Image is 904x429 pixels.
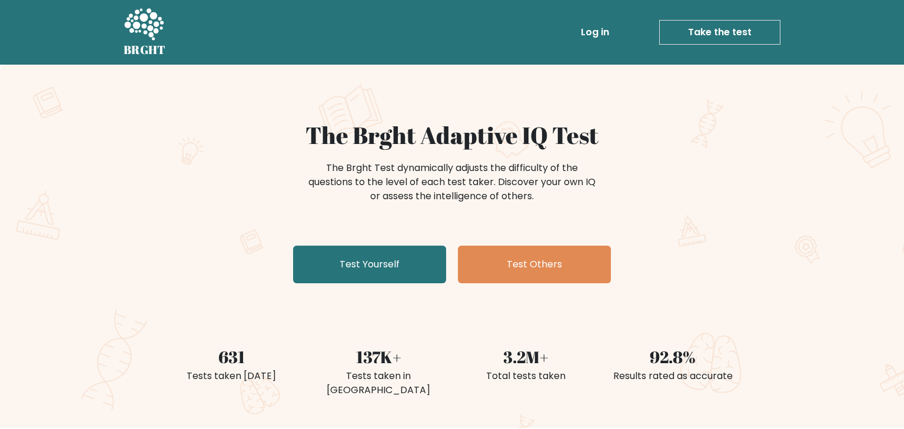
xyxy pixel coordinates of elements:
[165,369,298,383] div: Tests taken [DATE]
[606,369,739,383] div: Results rated as accurate
[576,21,614,44] a: Log in
[459,369,592,383] div: Total tests taken
[293,246,446,283] a: Test Yourself
[305,161,599,203] div: The Brght Test dynamically adjusts the difficulty of the questions to the level of each test take...
[165,121,739,149] h1: The Brght Adaptive IQ Test
[312,344,445,369] div: 137K+
[312,369,445,397] div: Tests taken in [GEOGRAPHIC_DATA]
[659,20,780,45] a: Take the test
[459,344,592,369] div: 3.2M+
[165,344,298,369] div: 631
[606,344,739,369] div: 92.8%
[124,43,166,57] h5: BRGHT
[458,246,611,283] a: Test Others
[124,5,166,60] a: BRGHT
